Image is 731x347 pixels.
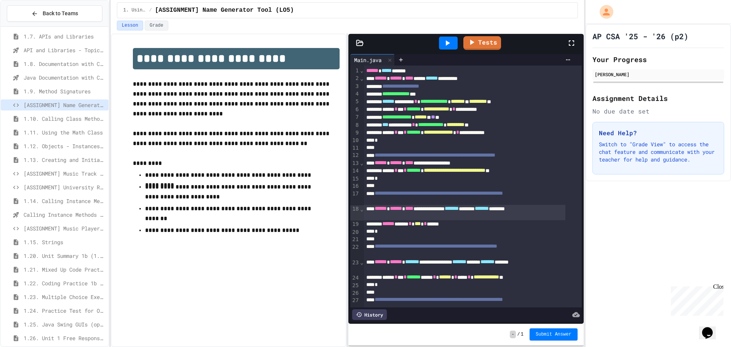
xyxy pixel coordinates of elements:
span: 1.25. Java Swing GUIs (optional) [24,320,105,328]
div: 5 [350,98,360,106]
a: Tests [463,36,501,50]
div: History [352,309,387,320]
button: Back to Teams [7,5,102,22]
div: 13 [350,160,360,167]
div: 8 [350,122,360,129]
div: 18 [350,205,360,221]
span: Fold line [360,160,364,166]
span: 1.20. Unit Summary 1b (1.7-1.15) [24,252,105,260]
div: 1 [350,67,360,75]
div: 25 [350,282,360,289]
div: 10 [350,137,360,144]
button: Lesson [117,21,143,30]
h2: Assignment Details [592,93,724,104]
span: API and Libraries - Topic 1.7 [24,46,105,54]
div: 20 [350,229,360,236]
div: Main.java [350,56,385,64]
iframe: chat widget [668,283,723,316]
span: Java Documentation with Comments - Topic 1.8 [24,74,105,82]
span: Submit Answer [536,331,571,337]
span: 1.12. Objects - Instances of Classes [24,142,105,150]
p: Switch to "Grade View" to access the chat feature and communicate with your teacher for help and ... [599,141,718,163]
span: / [149,7,152,13]
h2: Your Progress [592,54,724,65]
span: 1.26. Unit 1 Free Response Question (FRQ) Practice [24,334,105,342]
div: 23 [350,259,360,274]
div: 3 [350,83,360,90]
span: 1.7. APIs and Libraries [24,32,105,40]
span: Back to Teams [43,10,78,18]
button: Grade [145,21,168,30]
div: 6 [350,106,360,114]
div: Main.java [350,54,395,66]
span: [ASSIGNMENT] Music Player Debugger (LO3) [24,224,105,232]
span: 1.23. Multiple Choice Exercises for Unit 1b (1.9-1.15) [24,293,105,301]
span: [ASSIGNMENT] Music Track Creator (LO4) [24,170,105,177]
button: Submit Answer [530,328,578,341]
div: 24 [350,274,360,282]
div: 19 [350,221,360,228]
div: 9 [350,129,360,137]
div: 22 [350,243,360,259]
span: Fold line [360,259,364,265]
span: 1. Using Objects and Methods [123,7,146,13]
span: [ASSIGNMENT] University Registration System (LO4) [24,183,105,191]
span: Calling Instance Methods - Topic 1.14 [24,211,105,219]
div: My Account [592,3,615,21]
div: 15 [350,175,360,183]
span: 1.9. Method Signatures [24,87,105,95]
span: 1.15. Strings [24,238,105,246]
h3: Need Help? [599,128,718,138]
span: Fold line [360,67,364,74]
span: Fold line [360,75,364,82]
div: [PERSON_NAME] [595,71,722,78]
span: 1.22. Coding Practice 1b (1.7-1.15) [24,279,105,287]
div: 11 [350,144,360,152]
span: 1.21. Mixed Up Code Practice 1b (1.7-1.15) [24,265,105,273]
h1: AP CSA '25 - '26 (p2) [592,31,688,42]
iframe: chat widget [699,317,723,339]
span: / [517,331,520,337]
span: Fold line [360,206,364,212]
span: 1.24. Practice Test for Objects (1.12-1.14) [24,307,105,315]
div: 7 [350,114,360,121]
span: 1.8. Documentation with Comments and Preconditions [24,60,105,68]
span: 1 [521,331,524,337]
div: 21 [350,236,360,243]
span: 1.14. Calling Instance Methods [24,197,105,205]
div: 16 [350,182,360,190]
div: 14 [350,167,360,175]
div: 17 [350,190,360,206]
span: [ASSIGNMENT] Name Generator Tool (LO5) [155,6,294,15]
div: 12 [350,152,360,159]
div: No due date set [592,107,724,116]
span: 1.10. Calling Class Methods [24,115,105,123]
div: 26 [350,289,360,297]
div: 2 [350,75,360,82]
div: 4 [350,90,360,98]
div: 27 [350,297,360,312]
span: 1.13. Creating and Initializing Objects: Constructors [24,156,105,164]
span: - [510,331,516,338]
span: [ASSIGNMENT] Name Generator Tool (LO5) [24,101,105,109]
div: Chat with us now!Close [3,3,53,48]
span: 1.11. Using the Math Class [24,128,105,136]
